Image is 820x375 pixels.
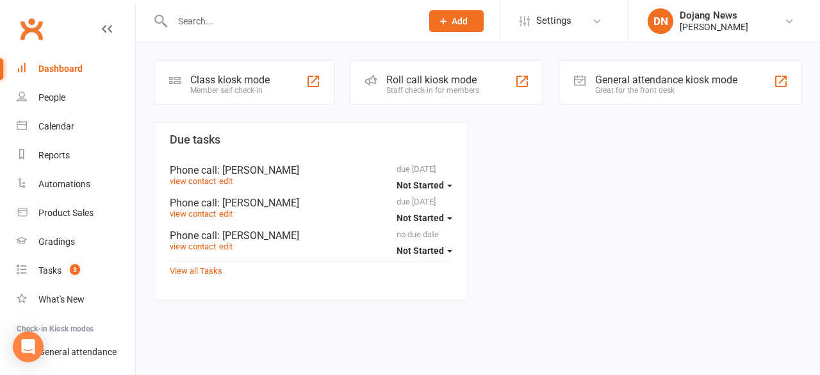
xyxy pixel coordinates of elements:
[190,74,270,86] div: Class kiosk mode
[429,10,484,32] button: Add
[680,10,748,21] div: Dojang News
[170,209,216,219] a: view contact
[219,176,233,186] a: edit
[397,213,444,223] span: Not Started
[168,12,413,30] input: Search...
[217,197,299,209] span: : [PERSON_NAME]
[38,63,83,74] div: Dashboard
[38,237,75,247] div: Gradings
[38,294,85,304] div: What's New
[595,74,737,86] div: General attendance kiosk mode
[170,242,216,251] a: view contact
[17,338,135,367] a: General attendance kiosk mode
[536,6,571,35] span: Settings
[38,92,65,103] div: People
[38,347,117,357] div: General attendance
[17,54,135,83] a: Dashboard
[397,174,452,197] button: Not Started
[170,164,452,176] div: Phone call
[38,179,90,189] div: Automations
[170,133,452,146] h3: Due tasks
[17,141,135,170] a: Reports
[680,21,748,33] div: [PERSON_NAME]
[170,266,222,276] a: View all Tasks
[386,86,479,95] div: Staff check-in for members
[17,112,135,141] a: Calendar
[13,331,44,362] div: Open Intercom Messenger
[17,170,135,199] a: Automations
[38,121,74,131] div: Calendar
[17,256,135,285] a: Tasks 3
[386,74,479,86] div: Roll call kiosk mode
[217,229,299,242] span: : [PERSON_NAME]
[397,206,452,229] button: Not Started
[397,246,444,256] span: Not Started
[217,164,299,176] span: : [PERSON_NAME]
[17,285,135,314] a: What's New
[452,16,468,26] span: Add
[17,83,135,112] a: People
[38,265,61,276] div: Tasks
[397,239,452,262] button: Not Started
[219,209,233,219] a: edit
[170,197,452,209] div: Phone call
[219,242,233,251] a: edit
[170,176,216,186] a: view contact
[38,208,94,218] div: Product Sales
[17,228,135,256] a: Gradings
[70,264,80,275] span: 3
[397,180,444,190] span: Not Started
[170,229,452,242] div: Phone call
[595,86,737,95] div: Great for the front desk
[190,86,270,95] div: Member self check-in
[38,150,70,160] div: Reports
[15,13,47,45] a: Clubworx
[648,8,673,34] div: DN
[17,199,135,228] a: Product Sales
